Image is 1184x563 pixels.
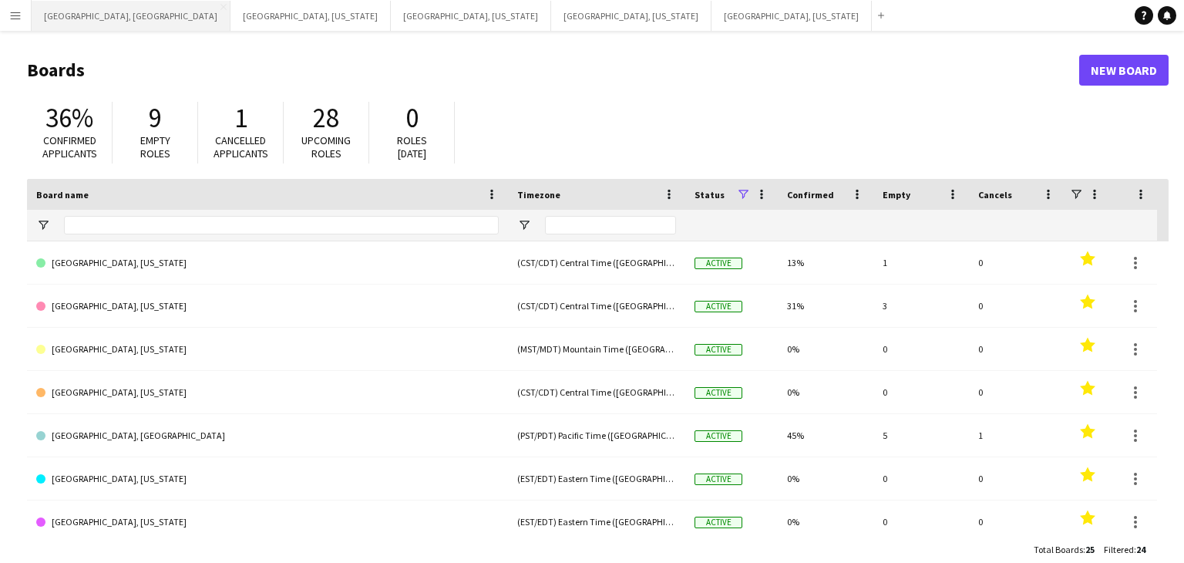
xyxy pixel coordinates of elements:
div: 0 [873,328,969,370]
div: (MST/MDT) Mountain Time ([GEOGRAPHIC_DATA] & [GEOGRAPHIC_DATA]) [508,328,685,370]
span: Active [695,258,742,269]
a: [GEOGRAPHIC_DATA], [US_STATE] [36,285,499,328]
span: Active [695,344,742,356]
div: 0 [969,501,1065,543]
a: [GEOGRAPHIC_DATA], [US_STATE] [36,371,499,414]
div: (EST/EDT) Eastern Time ([GEOGRAPHIC_DATA] & [GEOGRAPHIC_DATA]) [508,457,685,500]
span: Timezone [517,189,560,201]
button: [GEOGRAPHIC_DATA], [US_STATE] [230,1,391,31]
div: 0 [969,241,1065,284]
span: Total Boards [1034,544,1083,555]
div: 1 [969,414,1065,457]
div: 0 [873,457,969,500]
div: (CST/CDT) Central Time ([GEOGRAPHIC_DATA] & [GEOGRAPHIC_DATA]) [508,285,685,327]
span: Active [695,430,742,442]
a: [GEOGRAPHIC_DATA], [US_STATE] [36,328,499,371]
span: 24 [1136,544,1145,555]
button: [GEOGRAPHIC_DATA], [GEOGRAPHIC_DATA] [32,1,230,31]
span: 9 [149,101,162,135]
div: (EST/EDT) Eastern Time ([GEOGRAPHIC_DATA] & [GEOGRAPHIC_DATA]) [508,501,685,543]
a: [GEOGRAPHIC_DATA], [GEOGRAPHIC_DATA] [36,414,499,457]
div: 0% [778,328,873,370]
div: 0 [969,328,1065,370]
span: Active [695,474,742,485]
div: 0% [778,501,873,543]
div: 3 [873,285,969,327]
div: 0% [778,371,873,413]
div: 13% [778,241,873,284]
span: Cancels [978,189,1012,201]
div: 31% [778,285,873,327]
button: [GEOGRAPHIC_DATA], [US_STATE] [551,1,711,31]
div: 45% [778,414,873,457]
span: Active [695,301,742,312]
span: Roles [DATE] [397,133,427,160]
div: 5 [873,414,969,457]
div: (PST/PDT) Pacific Time ([GEOGRAPHIC_DATA] & [GEOGRAPHIC_DATA]) [508,414,685,457]
div: 0 [969,285,1065,327]
span: Board name [36,189,89,201]
span: 36% [45,101,93,135]
input: Timezone Filter Input [545,216,676,234]
span: 1 [234,101,247,135]
div: 0 [969,371,1065,413]
span: Confirmed applicants [42,133,97,160]
div: (CST/CDT) Central Time ([GEOGRAPHIC_DATA] & [GEOGRAPHIC_DATA]) [508,241,685,284]
a: [GEOGRAPHIC_DATA], [US_STATE] [36,241,499,285]
div: 1 [873,241,969,284]
span: Upcoming roles [301,133,351,160]
span: Active [695,517,742,528]
div: (CST/CDT) Central Time ([GEOGRAPHIC_DATA] & [GEOGRAPHIC_DATA]) [508,371,685,413]
button: Open Filter Menu [517,218,531,232]
span: Empty roles [140,133,170,160]
div: 0 [873,371,969,413]
a: [GEOGRAPHIC_DATA], [US_STATE] [36,501,499,544]
a: New Board [1079,55,1169,86]
span: Filtered [1104,544,1134,555]
button: [GEOGRAPHIC_DATA], [US_STATE] [711,1,872,31]
h1: Boards [27,59,1079,82]
span: Active [695,387,742,399]
span: Cancelled applicants [214,133,268,160]
a: [GEOGRAPHIC_DATA], [US_STATE] [36,457,499,501]
span: 0 [405,101,419,135]
div: 0 [969,457,1065,500]
span: Status [695,189,725,201]
input: Board name Filter Input [64,216,499,234]
div: 0 [873,501,969,543]
button: Open Filter Menu [36,218,50,232]
span: 25 [1085,544,1095,555]
span: Empty [883,189,910,201]
button: [GEOGRAPHIC_DATA], [US_STATE] [391,1,551,31]
span: 28 [313,101,339,135]
span: Confirmed [787,189,834,201]
div: 0% [778,457,873,500]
